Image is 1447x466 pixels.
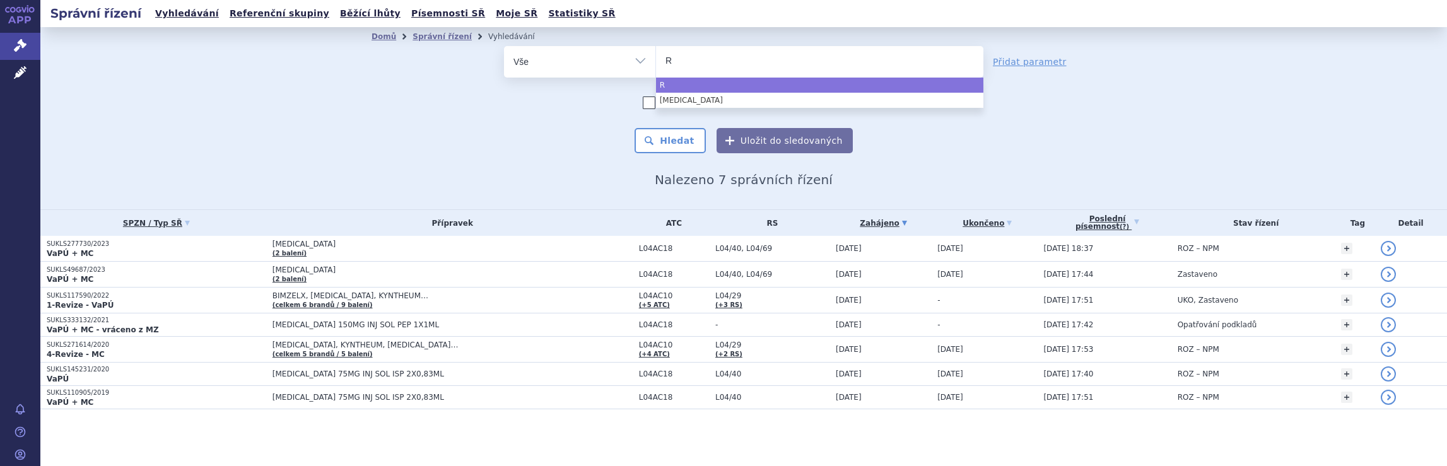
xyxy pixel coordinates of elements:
a: SPZN / Typ SŘ [47,214,266,232]
th: Detail [1374,210,1447,236]
th: Přípravek [266,210,633,236]
a: Ukončeno [937,214,1037,232]
span: ROZ – NPM [1178,345,1219,354]
span: L04/29 [715,341,829,349]
p: SUKLS145231/2020 [47,365,266,374]
span: BIMZELX, [MEDICAL_DATA], KYNTHEUM… [272,291,588,300]
strong: VaPÚ [47,375,69,383]
a: Správní řízení [413,32,472,41]
p: SUKLS117590/2022 [47,291,266,300]
a: + [1341,368,1352,380]
span: [MEDICAL_DATA] [272,265,588,274]
span: [DATE] [937,244,963,253]
span: ROZ – NPM [1178,370,1219,378]
span: L04AC18 [639,320,709,329]
span: L04/40 [715,393,829,402]
a: (+5 ATC) [639,301,670,308]
span: [MEDICAL_DATA] [272,240,588,248]
span: [DATE] 17:44 [1043,270,1093,279]
span: [DATE] 17:51 [1043,296,1093,305]
span: - [715,320,829,329]
span: L04AC18 [639,393,709,402]
span: [DATE] [937,370,963,378]
span: L04AC18 [639,270,709,279]
span: [DATE] [937,345,963,354]
span: L04/40, L04/69 [715,244,829,253]
a: + [1341,269,1352,280]
span: [MEDICAL_DATA], KYNTHEUM, [MEDICAL_DATA]… [272,341,588,349]
th: RS [709,210,829,236]
a: detail [1381,366,1396,382]
p: SUKLS49687/2023 [47,265,266,274]
span: L04/40, L04/69 [715,270,829,279]
h2: Správní řízení [40,4,151,22]
a: + [1341,294,1352,306]
strong: VaPÚ + MC [47,275,93,284]
span: - [937,296,940,305]
span: ROZ – NPM [1178,244,1219,253]
a: (celkem 5 brandů / 5 balení) [272,351,373,358]
span: [DATE] [836,393,862,402]
th: Tag [1335,210,1375,236]
span: Opatřování podkladů [1178,320,1257,329]
span: [DATE] [937,270,963,279]
a: (+2 RS) [715,351,742,358]
span: - [937,320,940,329]
span: [DATE] [836,370,862,378]
a: (celkem 6 brandů / 9 balení) [272,301,373,308]
label: Zahrnout [DEMOGRAPHIC_DATA] přípravky [643,96,845,109]
span: [MEDICAL_DATA] 150MG INJ SOL PEP 1X1ML [272,320,588,329]
span: [DATE] 18:37 [1043,244,1093,253]
a: Přidat parametr [993,55,1067,68]
a: (+3 RS) [715,301,742,308]
span: [MEDICAL_DATA] 75MG INJ SOL ISP 2X0,83ML [272,393,588,402]
span: [DATE] [836,320,862,329]
span: L04AC10 [639,291,709,300]
button: Uložit do sledovaných [717,128,853,153]
a: + [1341,319,1352,330]
a: Referenční skupiny [226,5,333,22]
a: (+4 ATC) [639,351,670,358]
a: detail [1381,241,1396,256]
a: detail [1381,342,1396,357]
a: detail [1381,390,1396,405]
span: [DATE] [836,296,862,305]
p: SUKLS277730/2023 [47,240,266,248]
a: detail [1381,293,1396,308]
a: + [1341,392,1352,403]
a: detail [1381,267,1396,282]
li: R [656,78,983,93]
span: [MEDICAL_DATA] 75MG INJ SOL ISP 2X0,83ML [272,370,588,378]
span: [DATE] [836,345,862,354]
span: [DATE] 17:42 [1043,320,1093,329]
strong: VaPÚ + MC - vráceno z MZ [47,325,159,334]
th: Stav řízení [1171,210,1335,236]
span: [DATE] [937,393,963,402]
strong: 1-Revize - VaPÚ [47,301,114,310]
span: [DATE] [836,270,862,279]
span: [DATE] [836,244,862,253]
span: Zastaveno [1178,270,1217,279]
li: [MEDICAL_DATA] [656,93,983,108]
span: L04/29 [715,291,829,300]
a: Vyhledávání [151,5,223,22]
span: [DATE] 17:51 [1043,393,1093,402]
a: Moje SŘ [492,5,541,22]
a: detail [1381,317,1396,332]
p: SUKLS110905/2019 [47,388,266,397]
abbr: (?) [1120,223,1129,231]
span: L04AC18 [639,370,709,378]
a: (2 balení) [272,250,307,257]
span: UKO, Zastaveno [1178,296,1238,305]
a: Běžící lhůty [336,5,404,22]
strong: 4-Revize - MC [47,350,105,359]
span: L04AC10 [639,341,709,349]
button: Hledat [635,128,706,153]
th: ATC [633,210,709,236]
span: [DATE] 17:53 [1043,345,1093,354]
p: SUKLS271614/2020 [47,341,266,349]
strong: VaPÚ + MC [47,249,93,258]
a: Písemnosti SŘ [407,5,489,22]
li: Vyhledávání [488,27,551,46]
strong: VaPÚ + MC [47,398,93,407]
